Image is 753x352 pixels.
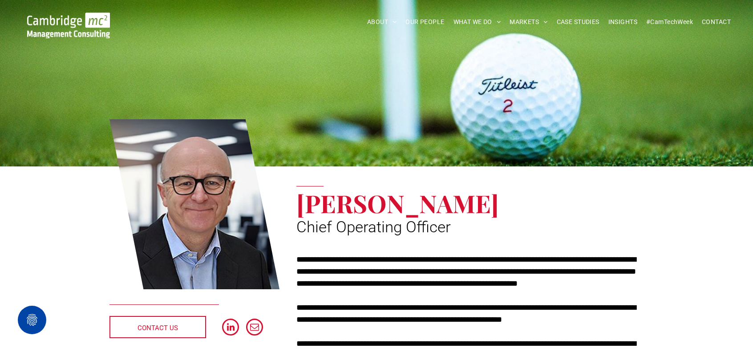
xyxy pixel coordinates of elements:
[138,317,178,339] span: CONTACT US
[505,15,552,29] a: MARKETS
[27,14,110,23] a: Your Business Transformed | Cambridge Management Consulting
[109,316,206,338] a: CONTACT US
[246,319,263,338] a: email
[109,118,279,291] a: Andrew Fleming | Chief Operating Officer | Cambridge Management Consulting
[604,15,642,29] a: INSIGHTS
[697,15,735,29] a: CONTACT
[363,15,401,29] a: ABOUT
[401,15,449,29] a: OUR PEOPLE
[222,319,239,338] a: linkedin
[296,186,499,219] span: [PERSON_NAME]
[27,12,110,38] img: Cambridge MC Logo
[552,15,604,29] a: CASE STUDIES
[296,218,451,236] span: Chief Operating Officer
[449,15,506,29] a: WHAT WE DO
[642,15,697,29] a: #CamTechWeek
